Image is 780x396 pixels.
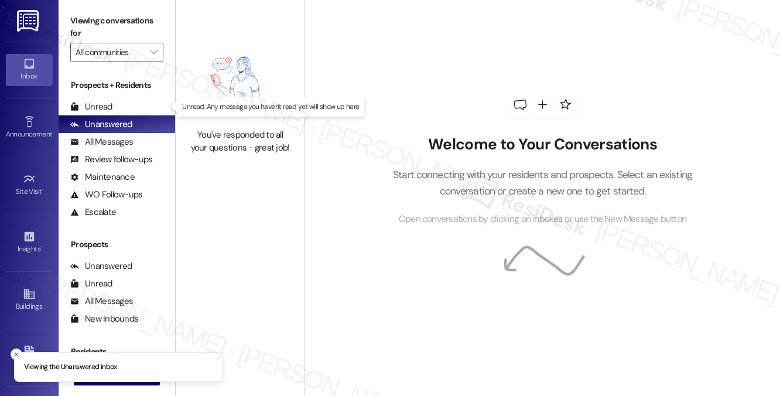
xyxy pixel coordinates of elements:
a: Insights • [6,227,53,258]
i:  [150,47,157,57]
div: WO Follow-ups [70,189,142,201]
div: Unanswered [70,260,132,272]
p: Start connecting with your residents and prospects. Select an existing conversation or create a n... [375,166,710,200]
div: Unread [70,278,112,290]
div: New Inbounds [70,313,138,325]
img: ResiDesk Logo [17,10,41,32]
div: Prospects + Residents [59,79,175,91]
a: Leads [6,342,53,374]
p: Unread: Any message you haven't read yet will show up here [182,102,359,112]
p: Viewing the Unanswered inbox [24,362,117,373]
a: Buildings [6,284,53,316]
div: Unanswered [70,118,132,131]
span: • [42,186,44,194]
h2: Welcome to Your Conversations [375,135,710,154]
img: empty-state [189,44,292,123]
a: Inbox [6,54,53,86]
div: Unread [70,101,112,113]
div: You've responded to all your questions - great job! [189,129,292,154]
div: Maintenance [70,171,135,183]
span: Open conversations by clicking on inboxes or use the New Message button [399,212,686,227]
div: Escalate [70,206,116,219]
a: Site Visit • [6,169,53,201]
div: Review follow-ups [70,153,152,166]
div: All Messages [70,136,133,148]
span: • [52,128,54,136]
div: Prospects [59,238,175,251]
div: All Messages [70,295,133,308]
label: Viewing conversations for [70,12,163,43]
button: Close toast [11,349,22,360]
span: • [40,243,42,251]
input: All communities [76,43,145,62]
